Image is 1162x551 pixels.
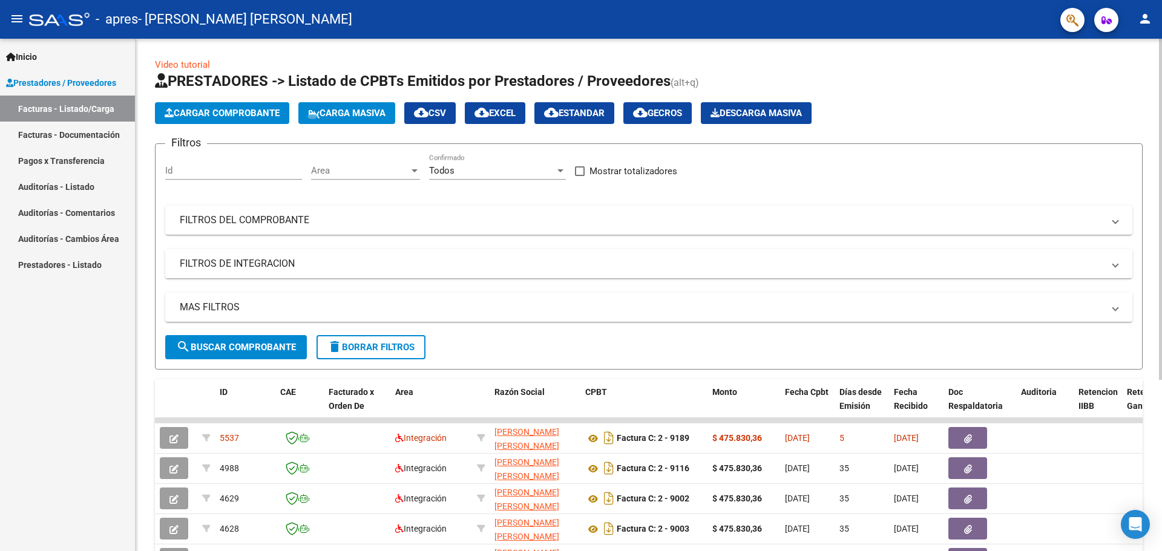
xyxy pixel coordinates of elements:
strong: Factura C: 2 - 9003 [617,524,689,534]
datatable-header-cell: Razón Social [490,379,580,432]
span: Retencion IIBB [1078,387,1118,411]
datatable-header-cell: CAE [275,379,324,432]
span: - [PERSON_NAME] [PERSON_NAME] [138,6,352,33]
span: Integración [395,494,447,503]
span: [DATE] [785,494,810,503]
div: 27045703881 [494,425,576,451]
mat-icon: cloud_download [544,105,559,120]
div: 27045703881 [494,455,576,481]
mat-panel-title: MAS FILTROS [180,301,1103,314]
span: CPBT [585,387,607,397]
strong: $ 475.830,36 [712,524,762,533]
span: Integración [395,524,447,533]
button: Descarga Masiva [701,102,812,124]
button: Borrar Filtros [317,335,425,359]
span: Fecha Cpbt [785,387,829,397]
button: Cargar Comprobante [155,102,289,124]
datatable-header-cell: Días desde Emisión [835,379,889,432]
span: Gecros [633,108,682,119]
datatable-header-cell: Area [390,379,472,432]
span: Inicio [6,50,37,64]
span: 5 [839,433,844,443]
span: CAE [280,387,296,397]
span: [PERSON_NAME] [PERSON_NAME] [494,457,559,481]
span: (alt+q) [671,77,699,88]
span: Descarga Masiva [711,108,802,119]
span: Area [395,387,413,397]
span: Todos [429,165,455,176]
mat-icon: menu [10,11,24,26]
strong: $ 475.830,36 [712,463,762,473]
datatable-header-cell: CPBT [580,379,707,432]
span: CSV [414,108,446,119]
datatable-header-cell: ID [215,379,275,432]
span: 35 [839,494,849,503]
mat-expansion-panel-header: FILTROS DE INTEGRACION [165,249,1132,278]
span: [DATE] [785,463,810,473]
span: - apres [96,6,138,33]
span: Días desde Emisión [839,387,882,411]
mat-expansion-panel-header: MAS FILTROS [165,293,1132,322]
span: Facturado x Orden De [329,387,374,411]
span: Buscar Comprobante [176,342,296,353]
datatable-header-cell: Auditoria [1016,379,1074,432]
span: [PERSON_NAME] [PERSON_NAME] [494,427,559,451]
mat-icon: person [1138,11,1152,26]
mat-icon: delete [327,339,342,354]
button: Buscar Comprobante [165,335,307,359]
button: EXCEL [465,102,525,124]
app-download-masive: Descarga masiva de comprobantes (adjuntos) [701,102,812,124]
mat-panel-title: FILTROS DE INTEGRACION [180,257,1103,270]
datatable-header-cell: Fecha Cpbt [780,379,835,432]
span: Carga Masiva [308,108,386,119]
span: PRESTADORES -> Listado de CPBTs Emitidos por Prestadores / Proveedores [155,73,671,90]
span: Razón Social [494,387,545,397]
span: Doc Respaldatoria [948,387,1003,411]
span: [DATE] [894,433,919,443]
span: Integración [395,463,447,473]
button: Gecros [623,102,692,124]
strong: Factura C: 2 - 9189 [617,434,689,443]
mat-icon: search [176,339,191,354]
div: Open Intercom Messenger [1121,510,1150,539]
div: 27045703881 [494,486,576,511]
i: Descargar documento [601,428,617,448]
span: [PERSON_NAME] [PERSON_NAME] [494,518,559,541]
i: Descargar documento [601,458,617,478]
span: EXCEL [474,108,516,119]
span: 4629 [220,494,239,503]
mat-expansion-panel-header: FILTROS DEL COMPROBANTE [165,206,1132,235]
span: [DATE] [785,524,810,533]
strong: $ 475.830,36 [712,433,762,443]
span: Fecha Recibido [894,387,928,411]
i: Descargar documento [601,489,617,508]
datatable-header-cell: Fecha Recibido [889,379,944,432]
button: Estandar [534,102,614,124]
span: Auditoria [1021,387,1057,397]
strong: Factura C: 2 - 9002 [617,494,689,504]
button: Carga Masiva [298,102,395,124]
span: 4628 [220,524,239,533]
span: [DATE] [894,463,919,473]
span: 35 [839,463,849,473]
span: [DATE] [785,433,810,443]
h3: Filtros [165,134,207,151]
div: 27045703881 [494,516,576,541]
span: 5537 [220,433,239,443]
span: Estandar [544,108,605,119]
mat-panel-title: FILTROS DEL COMPROBANTE [180,214,1103,227]
span: Prestadores / Proveedores [6,76,116,90]
datatable-header-cell: Doc Respaldatoria [944,379,1016,432]
span: Area [311,165,409,176]
span: Borrar Filtros [327,342,415,353]
strong: Factura C: 2 - 9116 [617,464,689,474]
datatable-header-cell: Retencion IIBB [1074,379,1122,432]
mat-icon: cloud_download [414,105,428,120]
a: Video tutorial [155,59,210,70]
i: Descargar documento [601,519,617,538]
button: CSV [404,102,456,124]
span: 35 [839,524,849,533]
span: Cargar Comprobante [165,108,280,119]
span: [DATE] [894,524,919,533]
mat-icon: cloud_download [633,105,648,120]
